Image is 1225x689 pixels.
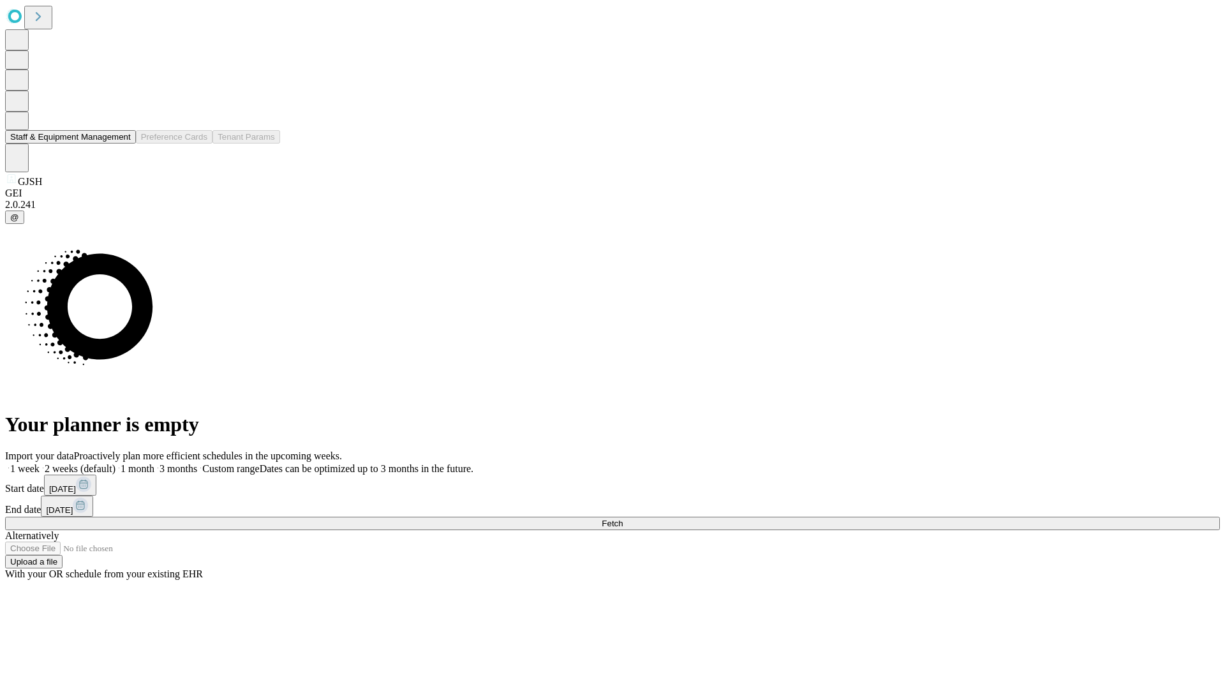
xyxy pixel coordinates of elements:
span: Import your data [5,450,74,461]
button: Upload a file [5,555,63,568]
span: GJSH [18,176,42,187]
div: End date [5,496,1220,517]
span: @ [10,212,19,222]
span: 1 week [10,463,40,474]
span: Custom range [202,463,259,474]
span: With your OR schedule from your existing EHR [5,568,203,579]
button: Fetch [5,517,1220,530]
button: Staff & Equipment Management [5,130,136,144]
div: Start date [5,475,1220,496]
button: Preference Cards [136,130,212,144]
button: Tenant Params [212,130,280,144]
div: GEI [5,188,1220,199]
span: [DATE] [49,484,76,494]
div: 2.0.241 [5,199,1220,211]
span: Dates can be optimized up to 3 months in the future. [260,463,473,474]
span: 3 months [160,463,197,474]
button: [DATE] [44,475,96,496]
h1: Your planner is empty [5,413,1220,436]
span: 2 weeks (default) [45,463,115,474]
span: [DATE] [46,505,73,515]
span: Fetch [602,519,623,528]
button: @ [5,211,24,224]
button: [DATE] [41,496,93,517]
span: 1 month [121,463,154,474]
span: Proactively plan more efficient schedules in the upcoming weeks. [74,450,342,461]
span: Alternatively [5,530,59,541]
